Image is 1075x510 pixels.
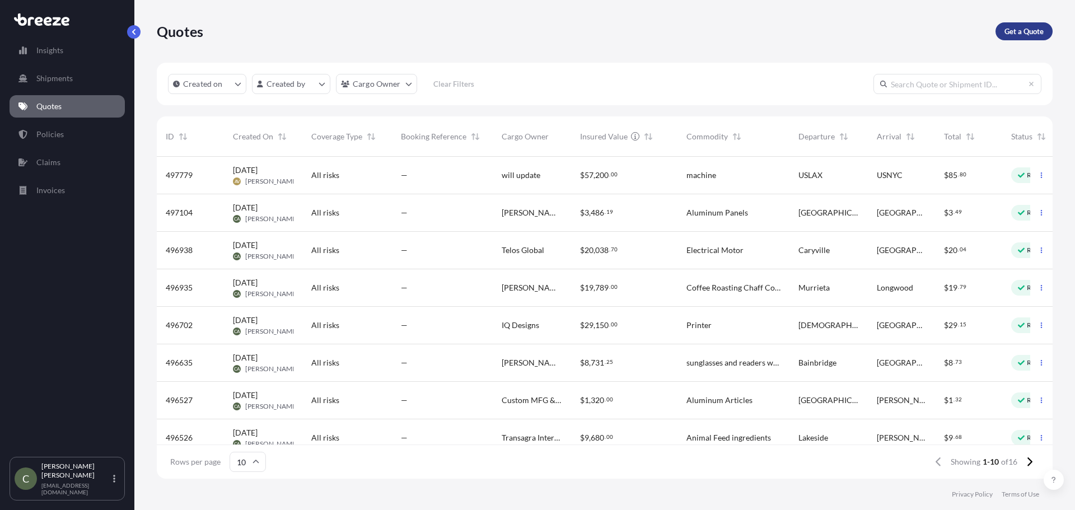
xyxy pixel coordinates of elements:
span: 73 [955,360,962,364]
span: [PERSON_NAME] [245,289,298,298]
span: [GEOGRAPHIC_DATA] [877,357,926,368]
span: [DATE] [233,352,258,363]
span: Aluminum Panels [686,207,748,218]
button: Clear Filters [423,75,485,93]
span: Showing [951,456,980,467]
span: $ [580,359,585,367]
span: 496702 [166,320,193,331]
span: , [593,321,595,329]
button: Sort [730,130,744,143]
span: 1-10 [983,456,999,467]
span: $ [944,246,948,254]
span: [PERSON_NAME] [245,214,298,223]
span: . [954,360,955,364]
span: CA [234,326,240,337]
span: $ [580,396,585,404]
span: Booking Reference [401,131,466,142]
p: Ready [1027,208,1046,217]
span: 19 [948,284,957,292]
span: 496527 [166,395,193,406]
span: Animal Feed ingredients [686,432,771,443]
p: Claims [36,157,60,168]
button: Sort [964,130,977,143]
span: — [401,432,408,443]
span: Arrival [877,131,901,142]
span: CA [234,288,240,300]
span: 038 [595,246,609,254]
button: Sort [275,130,289,143]
input: Search Quote or Shipment ID... [873,74,1041,94]
p: Ready [1027,246,1046,255]
span: [GEOGRAPHIC_DATA] [877,245,926,256]
span: Cargo Owner [502,131,549,142]
button: Sort [1035,130,1048,143]
span: [GEOGRAPHIC_DATA] [877,207,926,218]
span: 20 [585,246,593,254]
span: Rows per page [170,456,221,467]
span: , [589,434,591,442]
a: Terms of Use [1002,490,1039,499]
span: Aluminum Articles [686,395,752,406]
span: Telos Global [502,245,544,256]
a: Insights [10,39,125,62]
a: Get a Quote [995,22,1053,40]
span: 731 [591,359,604,367]
span: 496635 [166,357,193,368]
button: cargoOwner Filter options [336,74,417,94]
a: Invoices [10,179,125,202]
span: , [589,396,591,404]
span: 57 [585,171,593,179]
span: — [401,357,408,368]
span: 04 [960,247,966,251]
span: $ [580,209,585,217]
span: Transagra International [502,432,562,443]
span: [GEOGRAPHIC_DATA] [798,395,859,406]
span: machine [686,170,716,181]
span: 29 [948,321,957,329]
span: Bainbridge [798,357,836,368]
span: All risks [311,245,339,256]
span: . [609,285,610,289]
span: $ [944,359,948,367]
span: All risks [311,170,339,181]
span: [PERSON_NAME] [245,439,298,448]
span: Coffee Roasting Chaff Collection System on pallet [686,282,780,293]
span: . [609,322,610,326]
span: 15 [960,322,966,326]
span: . [954,210,955,214]
span: 68 [955,435,962,439]
span: . [958,322,959,326]
span: . [609,172,610,176]
span: $ [580,434,585,442]
span: [PERSON_NAME] [877,432,926,443]
span: 1 [585,396,589,404]
span: AV [235,176,240,187]
p: Shipments [36,73,73,84]
span: 789 [595,284,609,292]
span: 49 [955,210,962,214]
span: 497779 [166,170,193,181]
span: $ [944,396,948,404]
span: 20 [948,246,957,254]
button: createdBy Filter options [252,74,330,94]
span: [DATE] [233,277,258,288]
p: Ready [1027,396,1046,405]
span: 8 [948,359,953,367]
span: 79 [960,285,966,289]
span: 29 [585,321,593,329]
span: , [593,171,595,179]
span: C [22,473,29,484]
span: Lakeside [798,432,828,443]
p: Policies [36,129,64,140]
span: CA [234,363,240,375]
span: [DATE] [233,165,258,176]
p: Ready [1027,358,1046,367]
span: 80 [960,172,966,176]
span: [DATE] [233,390,258,401]
span: . [958,285,959,289]
span: 497104 [166,207,193,218]
span: , [589,209,591,217]
p: Created on [183,78,223,90]
span: $ [944,321,948,329]
span: 320 [591,396,604,404]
